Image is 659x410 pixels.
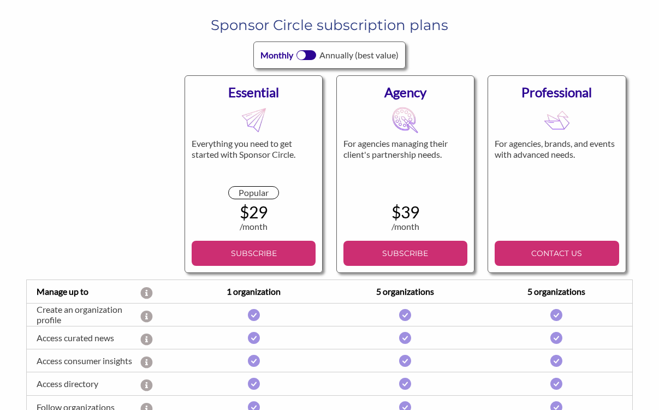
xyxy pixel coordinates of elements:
a: CONTACT US [495,241,619,266]
div: Create an organization profile [27,304,140,325]
img: i [550,355,562,367]
div: Access curated news [27,332,140,343]
img: i [248,378,260,390]
img: i [248,309,260,321]
h1: Sponsor Circle subscription plans [34,15,624,35]
div: Everything you need to get started with Sponsor Circle. [192,138,316,186]
p: SUBSCRIBE [348,245,463,262]
div: Access directory [27,378,140,389]
img: i [399,378,411,390]
div: Annually (best value) [319,49,399,62]
img: MDB8YWNjdF8xRVMyQnVKcDI4S0FlS2M5fGZsX2xpdmVfZ2hUeW9zQmppQkJrVklNa3k3WGg1bXBx00WCYLTg8d [241,107,267,133]
div: Popular [228,186,279,199]
div: Agency [343,82,467,102]
div: For agencies managing their client's partnership needs. [343,138,467,186]
span: /month [391,221,419,231]
div: $29 [192,204,316,220]
div: $39 [343,204,467,220]
div: Monthly [260,49,293,62]
div: Professional [495,82,619,102]
div: Access consumer insights [27,355,140,366]
span: /month [240,221,268,231]
img: i [550,332,562,344]
div: 5 organizations [481,285,632,298]
a: SUBSCRIBE [343,241,467,266]
div: 5 organizations [330,285,481,298]
img: i [550,378,562,390]
p: SUBSCRIBE [196,245,311,262]
img: i [248,355,260,367]
img: MDB8YWNjdF8xRVMyQnVKcDI4S0FlS2M5fGZsX2xpdmVfa1QzbGg0YzRNa2NWT1BDV21CQUZza1Zs0031E1MQed [392,107,418,133]
div: Manage up to [27,285,140,298]
p: CONTACT US [499,245,614,262]
div: For agencies, brands, and events with advanced needs. [495,138,619,186]
div: 1 organization [178,285,329,298]
div: Essential [192,82,316,102]
img: i [248,332,260,344]
a: SUBSCRIBE [192,241,316,266]
img: i [399,332,411,344]
img: MDB8YWNjdF8xRVMyQnVKcDI4S0FlS2M5fGZsX2xpdmVfemZLY1VLQ1l3QUkzM2FycUE0M0ZwaXNX00M5cMylX0 [544,107,570,133]
img: i [399,355,411,367]
img: i [550,309,562,321]
img: i [399,309,411,321]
